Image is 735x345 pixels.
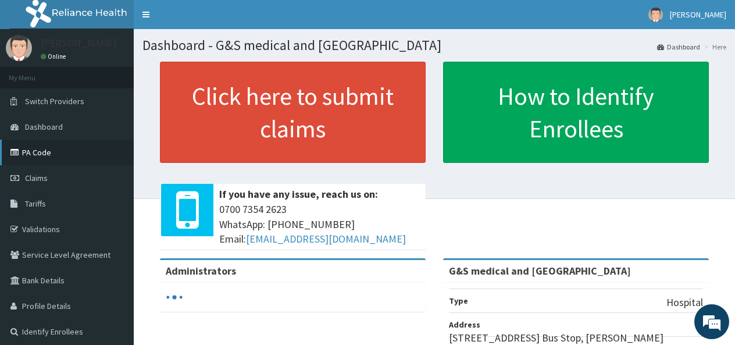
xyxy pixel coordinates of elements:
span: Tariffs [25,198,46,209]
li: Here [701,42,726,52]
a: Online [41,52,69,61]
a: Click here to submit claims [160,62,426,163]
a: How to Identify Enrollees [443,62,709,163]
b: If you have any issue, reach us on: [219,187,378,201]
a: Dashboard [657,42,700,52]
strong: G&S medical and [GEOGRAPHIC_DATA] [449,264,631,278]
span: Dashboard [25,122,63,132]
span: 0700 7354 2623 WhatsApp: [PHONE_NUMBER] Email: [219,202,420,247]
span: Claims [25,173,48,183]
p: [PERSON_NAME] [41,38,117,48]
p: Hospital [666,295,703,310]
h1: Dashboard - G&S medical and [GEOGRAPHIC_DATA] [142,38,726,53]
svg: audio-loading [166,289,183,306]
b: Administrators [166,264,236,278]
span: [PERSON_NAME] [670,9,726,20]
b: Type [449,296,468,306]
span: Switch Providers [25,96,84,106]
b: Address [449,319,480,330]
a: [EMAIL_ADDRESS][DOMAIN_NAME] [246,232,406,246]
img: User Image [648,8,663,22]
img: User Image [6,35,32,61]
